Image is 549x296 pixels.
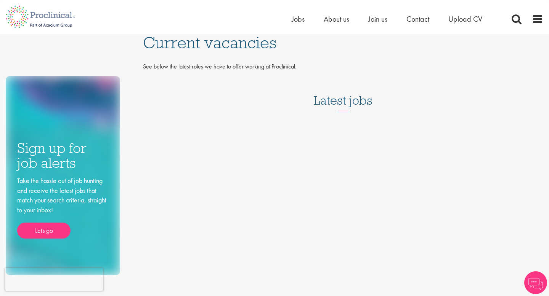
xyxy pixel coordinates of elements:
div: Take the hassle out of job hunting and receive the latest jobs that match your search criteria, s... [17,176,109,239]
h3: Sign up for job alerts [17,141,109,170]
a: Join us [368,14,387,24]
h3: Latest jobs [314,75,372,112]
a: Upload CV [448,14,482,24]
a: Contact [406,14,429,24]
p: See below the latest roles we have to offer working at Proclinical. [143,62,543,71]
a: Jobs [292,14,305,24]
img: Chatbot [524,271,547,294]
iframe: reCAPTCHA [5,268,103,291]
a: About us [324,14,349,24]
span: Current vacancies [143,32,276,53]
a: Lets go [17,223,71,239]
